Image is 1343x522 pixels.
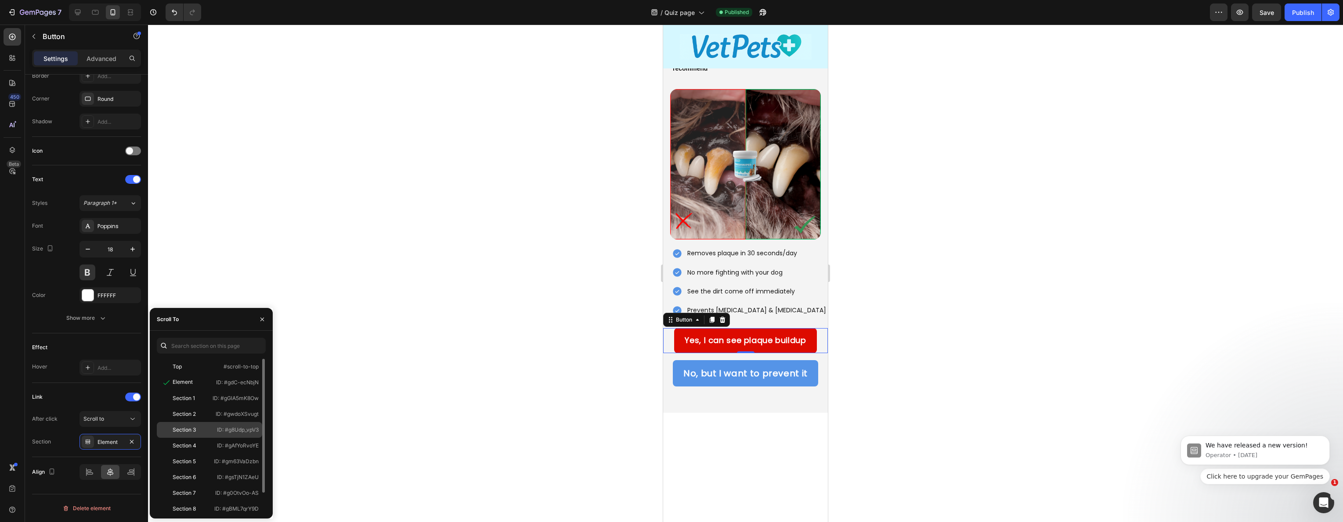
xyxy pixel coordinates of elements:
[32,291,46,299] div: Color
[43,54,68,63] p: Settings
[32,363,47,371] div: Hover
[7,161,21,168] div: Beta
[32,466,57,478] div: Align
[214,505,259,513] p: ID: #gBML7qrY9D
[8,93,21,100] div: 450
[216,410,259,418] p: ID: #gwdoXSvugt
[661,8,663,17] span: /
[217,426,259,434] p: ID: #g8Udp_vpV3
[32,310,141,326] button: Show more
[97,118,139,126] div: Add...
[32,72,49,80] div: Border
[79,195,141,211] button: Paragraph 1*
[1167,407,1343,498] iframe: Intercom notifications message
[173,394,195,402] div: Section 1
[4,4,65,21] button: 7
[97,222,139,230] div: Poppins
[217,442,259,450] p: ID: #gAfYoRvoYE
[173,442,196,450] div: Section 4
[58,7,61,18] p: 7
[157,338,266,354] input: Search section on this page
[173,458,196,465] div: Section 5
[214,458,259,465] p: ID: #gm63VaDzbn
[664,8,695,17] span: Quiz page
[173,378,193,386] div: Element
[1285,4,1321,21] button: Publish
[663,25,828,522] iframe: Design area
[173,363,182,371] div: Top
[32,95,50,103] div: Corner
[32,118,52,125] div: Shadow
[32,393,43,401] div: Link
[173,473,196,481] div: Section 6
[216,379,259,386] p: ID: #gdC-ecNbjN
[32,438,51,446] div: Section
[32,415,58,423] div: After click
[32,147,43,155] div: Icon
[32,222,43,230] div: Font
[1260,9,1274,16] span: Save
[173,410,196,418] div: Section 2
[32,343,47,351] div: Effect
[97,292,139,300] div: FFFFFF
[32,175,43,183] div: Text
[97,438,123,446] div: Element
[224,363,259,371] p: #scroll-to-top
[217,473,259,481] p: ID: #gsTjN1ZAeU
[32,199,47,207] div: Styles
[166,4,201,21] div: Undo/Redo
[97,95,139,103] div: Round
[79,411,141,427] button: Scroll to
[157,315,179,323] div: Scroll To
[83,415,104,422] span: Scroll to
[87,54,116,63] p: Advanced
[173,426,196,434] div: Section 3
[1331,479,1338,486] span: 1
[725,8,749,16] span: Published
[66,314,107,322] div: Show more
[215,489,259,497] p: ID: #g0OtvOo-AS
[83,199,117,207] span: Paragraph 1*
[32,243,55,255] div: Size
[173,489,196,497] div: Section 7
[43,31,117,42] p: Button
[213,394,259,402] p: ID: #gGlA5mK8Ow
[62,503,111,514] div: Delete element
[1313,492,1334,513] iframe: Intercom live chat
[97,364,139,372] div: Add...
[97,72,139,80] div: Add...
[32,501,141,515] button: Delete element
[1292,8,1314,17] div: Publish
[1252,4,1281,21] button: Save
[173,505,196,513] div: Section 8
